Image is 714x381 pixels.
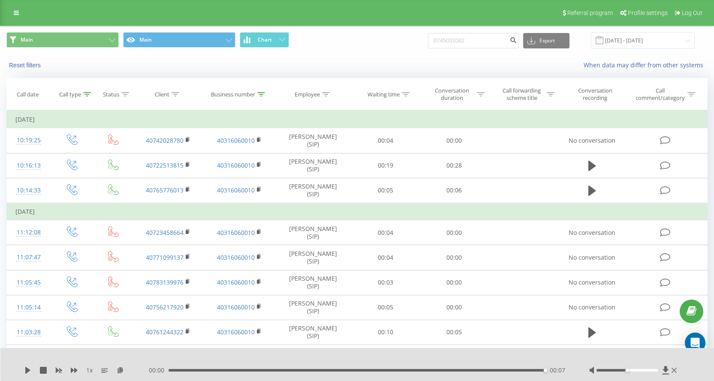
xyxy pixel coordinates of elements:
[155,91,169,98] div: Client
[21,36,33,43] span: Main
[523,33,569,48] button: Export
[258,37,272,43] span: Chart
[217,278,255,286] a: 40316060010
[351,345,420,370] td: 00:03
[217,303,255,311] a: 40316060010
[351,220,420,245] td: 00:04
[351,153,420,178] td: 00:19
[569,228,615,237] span: No conversation
[569,253,615,261] span: No conversation
[7,203,708,220] td: [DATE]
[15,224,42,241] div: 11:12:08
[351,128,420,153] td: 00:04
[15,249,42,266] div: 11:07:47
[368,91,400,98] div: Waiting time
[146,228,184,237] a: 40723458664
[7,111,708,128] td: [DATE]
[275,320,352,345] td: [PERSON_NAME] (SIP)
[275,153,352,178] td: [PERSON_NAME] (SIP)
[420,295,488,320] td: 00:00
[420,245,488,270] td: 00:00
[275,220,352,245] td: [PERSON_NAME] (SIP)
[420,220,488,245] td: 00:00
[146,303,184,311] a: 40756217920
[420,128,488,153] td: 00:00
[544,369,547,372] div: Accessibility label
[275,178,352,203] td: [PERSON_NAME] (SIP)
[351,245,420,270] td: 00:04
[569,136,615,144] span: No conversation
[351,270,420,295] td: 00:03
[146,253,184,261] a: 40771099137
[240,32,289,48] button: Chart
[17,91,39,98] div: Call date
[275,270,352,295] td: [PERSON_NAME] (SIP)
[86,366,93,375] span: 1 x
[211,91,255,98] div: Business number
[275,345,352,370] td: [PERSON_NAME] (SIP)
[499,87,545,102] div: Call forwarding scheme title
[15,274,42,291] div: 11:05:45
[146,186,184,194] a: 40765776013
[217,136,255,144] a: 40316060010
[351,295,420,320] td: 00:05
[420,345,488,370] td: 00:00
[217,328,255,336] a: 40316060010
[275,295,352,320] td: [PERSON_NAME] (SIP)
[295,91,320,98] div: Employee
[420,153,488,178] td: 00:28
[420,270,488,295] td: 00:00
[15,324,42,341] div: 11:03:28
[275,245,352,270] td: [PERSON_NAME] (SIP)
[420,178,488,203] td: 00:06
[217,161,255,169] a: 40316060010
[567,9,613,16] span: Referral program
[635,87,685,102] div: Call comment/category
[103,91,119,98] div: Status
[6,61,45,69] button: Reset filters
[15,132,42,149] div: 10:19:25
[15,157,42,174] div: 10:16:13
[146,278,184,286] a: 40783139976
[6,32,119,48] button: Main
[15,182,42,199] div: 10:14:33
[146,136,184,144] a: 40742028780
[149,366,169,375] span: 00:00
[59,91,81,98] div: Call type
[351,178,420,203] td: 00:05
[351,320,420,345] td: 00:10
[275,128,352,153] td: [PERSON_NAME] (SIP)
[685,333,705,353] div: Open Intercom Messenger
[15,299,42,316] div: 11:05:14
[682,9,702,16] span: Log Out
[429,87,475,102] div: Conversation duration
[550,366,565,375] span: 00:07
[584,61,708,69] a: When data may differ from other systems
[217,253,255,261] a: 40316060010
[420,320,488,345] td: 00:05
[625,369,629,372] div: Accessibility label
[123,32,235,48] button: Main
[569,303,615,311] span: No conversation
[217,228,255,237] a: 40316060010
[428,33,519,48] input: Search by number
[569,278,615,286] span: No conversation
[146,328,184,336] a: 40761244322
[146,161,184,169] a: 40722513815
[567,87,623,102] div: Conversation recording
[217,186,255,194] a: 40316060010
[628,9,668,16] span: Profile settings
